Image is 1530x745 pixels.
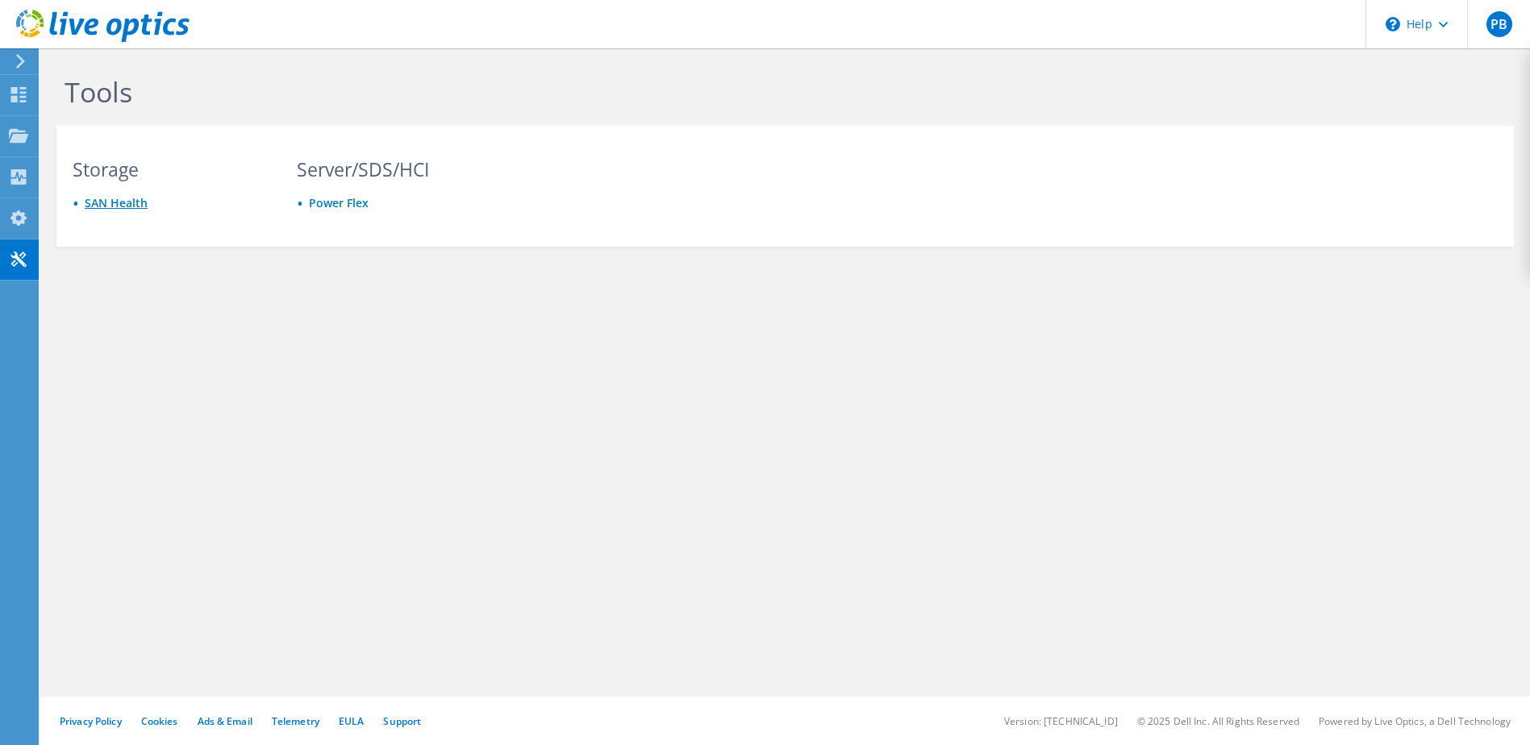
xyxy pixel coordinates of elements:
[65,75,1153,109] h1: Tools
[73,160,266,178] h3: Storage
[198,714,252,728] a: Ads & Email
[60,714,122,728] a: Privacy Policy
[1004,714,1118,728] li: Version: [TECHNICAL_ID]
[272,714,319,728] a: Telemetry
[309,195,369,210] a: Power Flex
[141,714,178,728] a: Cookies
[1386,17,1400,31] svg: \n
[1137,714,1299,728] li: © 2025 Dell Inc. All Rights Reserved
[339,714,364,728] a: EULA
[1319,714,1511,728] li: Powered by Live Optics, a Dell Technology
[297,160,490,178] h3: Server/SDS/HCI
[85,195,148,210] a: SAN Health
[383,714,421,728] a: Support
[1486,11,1512,37] span: PB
